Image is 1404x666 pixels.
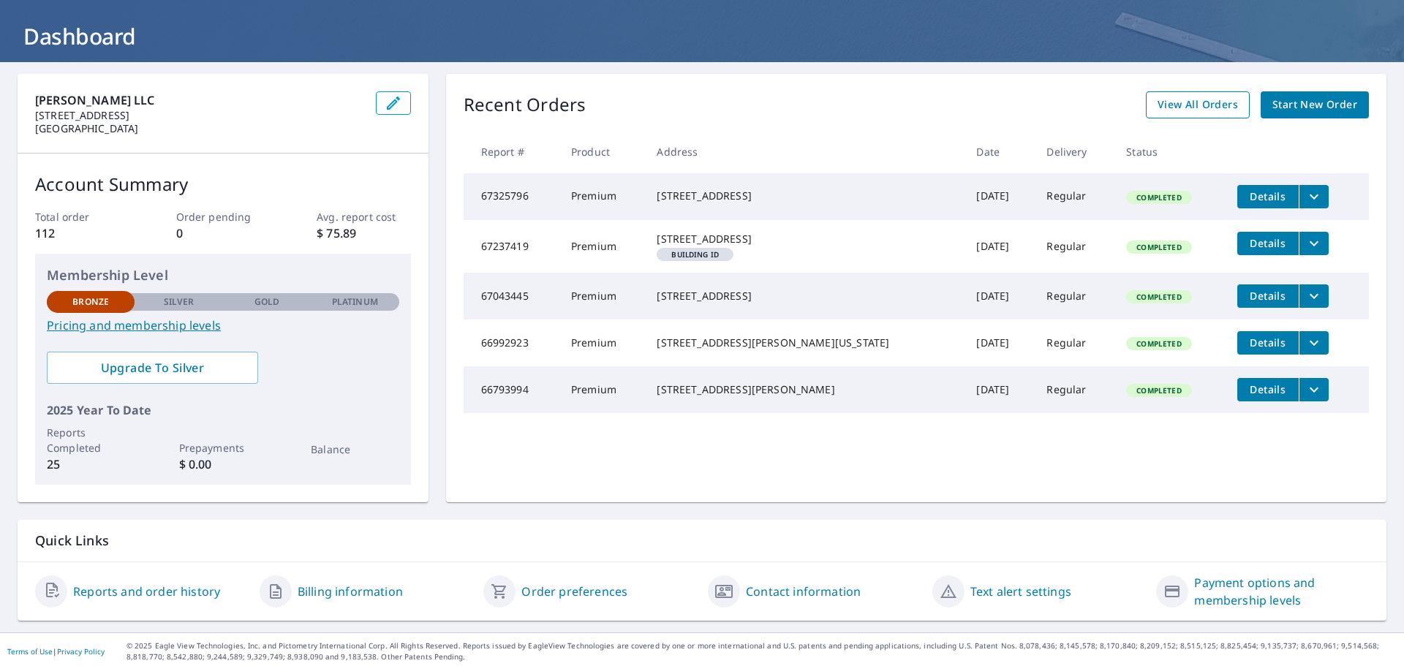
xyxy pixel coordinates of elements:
[464,220,559,273] td: 67237419
[47,265,399,285] p: Membership Level
[559,319,645,366] td: Premium
[7,646,53,656] a: Terms of Use
[1128,338,1190,349] span: Completed
[179,455,267,473] p: $ 0.00
[1272,96,1357,114] span: Start New Order
[464,130,559,173] th: Report #
[1035,220,1114,273] td: Regular
[35,209,129,224] p: Total order
[657,336,953,350] div: [STREET_ADDRESS][PERSON_NAME][US_STATE]
[559,130,645,173] th: Product
[559,220,645,273] td: Premium
[1237,378,1299,401] button: detailsBtn-66793994
[1128,385,1190,396] span: Completed
[1246,189,1290,203] span: Details
[1194,574,1369,609] a: Payment options and membership levels
[1246,336,1290,349] span: Details
[464,366,559,413] td: 66793994
[521,583,627,600] a: Order preferences
[176,224,270,242] p: 0
[127,640,1397,662] p: © 2025 Eagle View Technologies, Inc. and Pictometry International Corp. All Rights Reserved. Repo...
[1299,185,1329,208] button: filesDropdownBtn-67325796
[657,189,953,203] div: [STREET_ADDRESS]
[1237,232,1299,255] button: detailsBtn-67237419
[7,647,105,656] p: |
[970,583,1071,600] a: Text alert settings
[1128,292,1190,302] span: Completed
[559,273,645,319] td: Premium
[1035,173,1114,220] td: Regular
[657,382,953,397] div: [STREET_ADDRESS][PERSON_NAME]
[47,401,399,419] p: 2025 Year To Date
[254,295,279,309] p: Gold
[965,366,1035,413] td: [DATE]
[47,317,399,334] a: Pricing and membership levels
[464,91,586,118] p: Recent Orders
[35,531,1369,550] p: Quick Links
[35,171,411,197] p: Account Summary
[464,173,559,220] td: 67325796
[1146,91,1250,118] a: View All Orders
[1035,273,1114,319] td: Regular
[47,352,258,384] a: Upgrade To Silver
[657,289,953,303] div: [STREET_ADDRESS]
[317,209,410,224] p: Avg. report cost
[464,319,559,366] td: 66992923
[1035,130,1114,173] th: Delivery
[73,583,220,600] a: Reports and order history
[559,366,645,413] td: Premium
[317,224,410,242] p: $ 75.89
[1237,185,1299,208] button: detailsBtn-67325796
[47,455,135,473] p: 25
[298,583,403,600] a: Billing information
[965,319,1035,366] td: [DATE]
[164,295,195,309] p: Silver
[645,130,965,173] th: Address
[1035,319,1114,366] td: Regular
[47,425,135,455] p: Reports Completed
[1237,331,1299,355] button: detailsBtn-66992923
[176,209,270,224] p: Order pending
[1246,382,1290,396] span: Details
[657,232,953,246] div: [STREET_ADDRESS]
[1035,366,1114,413] td: Regular
[559,173,645,220] td: Premium
[18,21,1386,51] h1: Dashboard
[179,440,267,455] p: Prepayments
[464,273,559,319] td: 67043445
[332,295,378,309] p: Platinum
[1128,242,1190,252] span: Completed
[311,442,399,457] p: Balance
[1299,284,1329,308] button: filesDropdownBtn-67043445
[1299,378,1329,401] button: filesDropdownBtn-66793994
[58,360,246,376] span: Upgrade To Silver
[1114,130,1226,173] th: Status
[965,273,1035,319] td: [DATE]
[72,295,109,309] p: Bronze
[35,122,364,135] p: [GEOGRAPHIC_DATA]
[671,251,719,258] em: Building ID
[1237,284,1299,308] button: detailsBtn-67043445
[35,109,364,122] p: [STREET_ADDRESS]
[965,130,1035,173] th: Date
[1128,192,1190,203] span: Completed
[746,583,861,600] a: Contact information
[1246,289,1290,303] span: Details
[965,173,1035,220] td: [DATE]
[35,224,129,242] p: 112
[35,91,364,109] p: [PERSON_NAME] LLC
[1261,91,1369,118] a: Start New Order
[57,646,105,656] a: Privacy Policy
[1158,96,1238,114] span: View All Orders
[965,220,1035,273] td: [DATE]
[1299,232,1329,255] button: filesDropdownBtn-67237419
[1246,236,1290,250] span: Details
[1299,331,1329,355] button: filesDropdownBtn-66992923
